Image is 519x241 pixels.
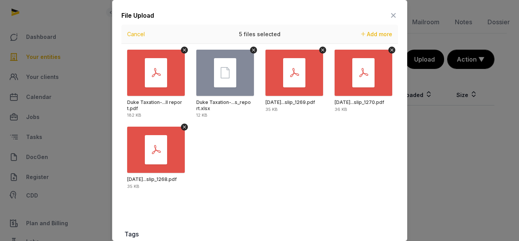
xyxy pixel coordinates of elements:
[181,124,188,131] button: Remove file
[196,113,207,117] div: 12 KB
[367,31,392,37] span: Add more
[265,107,278,112] div: 35 KB
[127,176,177,182] div: September 2025_Wei Ru_SXXXX373F_payslip_1268.pdf
[121,11,154,20] div: File Upload
[358,29,395,40] button: Add more files
[121,25,398,217] div: Uppy Dashboard
[202,25,317,44] div: 5 files selected
[124,229,395,239] label: Tags
[127,99,183,111] div: Duke Taxation- September 2025 Payroll report.pdf
[250,47,257,54] button: Remove file
[388,47,395,54] button: Remove file
[196,99,252,111] div: Duke Taxation-Sep_2025_payrolls_report.xlsx
[127,113,141,117] div: 182 KB
[265,99,315,105] div: September 2025_Kong Chin Foong (Vanessa)_SXXXX504H_payslip_1269.pdf
[335,99,384,105] div: September 2025_Ng Poh Tuan (Jacaryn)_SXXXX585E_payslip_1270.pdf
[181,47,188,54] button: Remove file
[319,47,326,54] button: Remove file
[127,184,139,189] div: 35 KB
[335,107,347,112] div: 36 KB
[125,29,147,40] button: Cancel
